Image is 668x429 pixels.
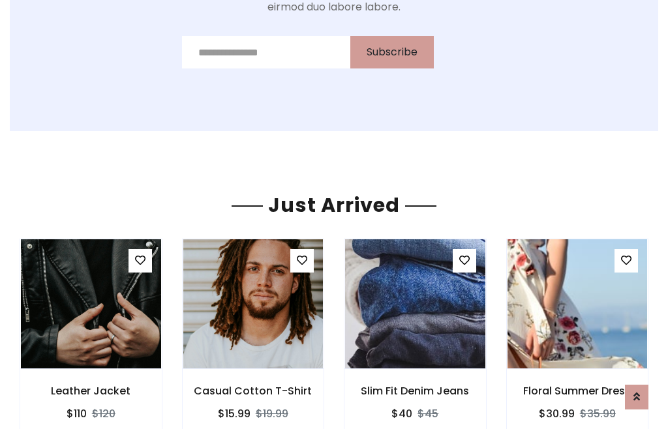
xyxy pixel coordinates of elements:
button: Subscribe [350,36,434,68]
del: $19.99 [256,406,288,421]
h6: Slim Fit Denim Jeans [344,385,486,397]
h6: $110 [67,407,87,420]
h6: $40 [391,407,412,420]
span: Just Arrived [263,191,405,219]
del: $120 [92,406,115,421]
del: $35.99 [580,406,616,421]
h6: $30.99 [539,407,575,420]
h6: $15.99 [218,407,250,420]
h6: Leather Jacket [20,385,162,397]
h6: Floral Summer Dress [507,385,648,397]
del: $45 [417,406,438,421]
h6: Casual Cotton T-Shirt [183,385,324,397]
